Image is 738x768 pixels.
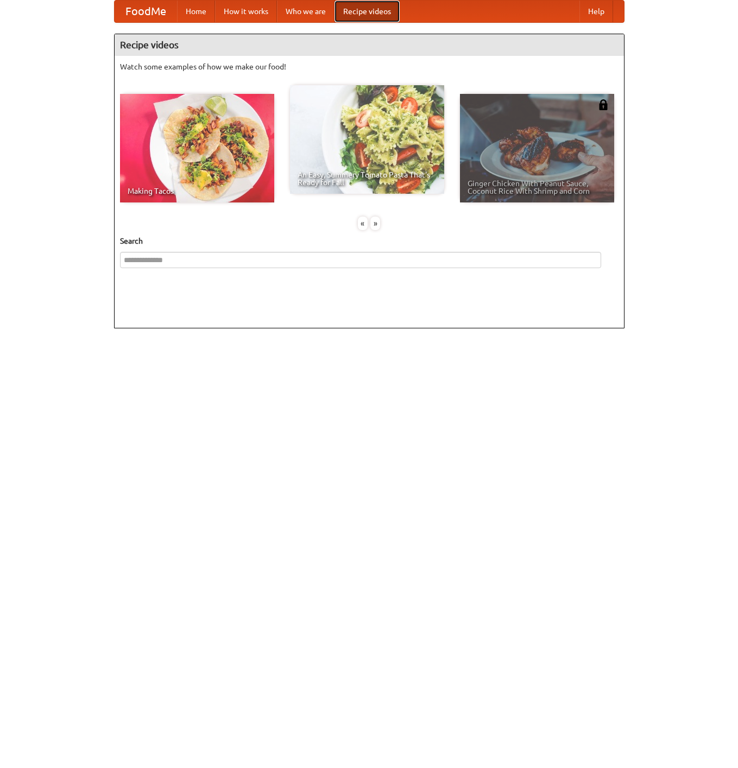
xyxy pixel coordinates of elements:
h4: Recipe videos [115,34,624,56]
span: Making Tacos [128,187,267,195]
a: Who we are [277,1,335,22]
a: Help [579,1,613,22]
a: Home [177,1,215,22]
a: FoodMe [115,1,177,22]
h5: Search [120,236,619,246]
a: An Easy, Summery Tomato Pasta That's Ready for Fall [290,85,444,194]
div: » [370,217,380,230]
div: « [358,217,368,230]
a: Recipe videos [335,1,400,22]
a: How it works [215,1,277,22]
a: Making Tacos [120,94,274,202]
p: Watch some examples of how we make our food! [120,61,619,72]
span: An Easy, Summery Tomato Pasta That's Ready for Fall [298,171,437,186]
img: 483408.png [598,99,609,110]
